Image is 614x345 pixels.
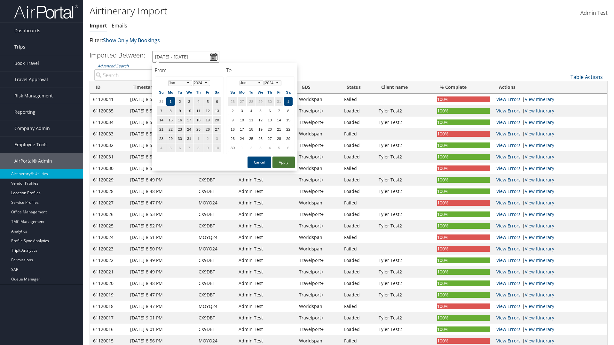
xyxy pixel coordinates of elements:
[341,174,375,186] td: Loaded
[493,140,607,151] td: |
[265,143,274,152] td: 4
[14,55,39,71] span: Book Travel
[375,220,434,232] td: Tyler Test2
[185,106,193,115] td: 10
[155,67,224,74] h4: From
[90,51,145,59] h3: Imported Between:
[194,125,203,134] td: 25
[127,197,195,209] td: [DATE] 8:47 PM
[157,116,166,124] td: 14
[571,73,603,80] a: Table Actions
[296,128,341,140] td: Worldspan
[296,209,341,220] td: Travelport+
[213,125,221,134] td: 27
[238,88,246,96] th: Mo
[496,246,521,252] a: View errors
[496,257,521,263] a: View errors
[90,174,127,186] td: 61120029
[496,96,521,102] a: View errors
[228,97,237,106] td: 26
[496,188,521,194] a: View errors
[341,255,375,266] td: Loaded
[434,81,493,94] th: % Complete: activate to sort column ascending
[90,278,127,289] td: 61120020
[235,232,296,243] td: Admin Test
[103,37,160,44] a: Show Only My Bookings
[265,134,274,143] td: 27
[14,88,53,104] span: Risk Management
[194,116,203,124] td: 18
[437,142,490,148] div: 100%
[265,116,274,124] td: 13
[375,117,434,128] td: Tyler Test2
[256,134,265,143] td: 26
[127,151,195,163] td: [DATE] 8:55 PM
[176,116,184,124] td: 16
[238,116,246,124] td: 10
[493,81,607,94] th: Actions
[127,174,195,186] td: [DATE] 8:49 PM
[203,134,212,143] td: 2
[525,326,554,332] a: View Itinerary Details
[437,246,490,252] div: 100%
[228,125,237,134] td: 16
[493,163,607,174] td: |
[496,142,521,148] a: View errors
[90,36,435,45] p: Filter:
[14,120,50,136] span: Company Admin
[525,280,554,286] a: View Itinerary Details
[228,88,237,96] th: Su
[195,255,236,266] td: CX9DBT
[228,134,237,143] td: 23
[185,134,193,143] td: 31
[341,151,375,163] td: Loaded
[166,97,175,106] td: 1
[275,134,283,143] td: 28
[341,94,375,105] td: Failed
[375,209,434,220] td: Tyler Test2
[525,108,554,114] a: View Itinerary Details
[341,81,375,94] th: Status: activate to sort column ascending
[275,97,283,106] td: 31
[90,163,127,174] td: 61120030
[90,128,127,140] td: 61120033
[284,125,293,134] td: 22
[235,197,296,209] td: Admin Test
[496,108,521,114] a: View errors
[247,143,256,152] td: 2
[437,223,490,229] div: 100%
[226,67,295,74] h4: To
[284,97,293,106] td: 1
[256,106,265,115] td: 5
[437,257,490,263] div: 100%
[185,116,193,124] td: 17
[525,200,554,206] a: View Itinerary Details
[185,97,193,106] td: 3
[176,97,184,106] td: 2
[496,131,521,137] a: View errors
[437,200,490,206] div: 100%
[157,97,166,106] td: 31
[296,94,341,105] td: Worldspan
[375,105,434,117] td: Tyler Test2
[90,243,127,255] td: 61120023
[580,9,608,16] span: Admin Test
[14,23,40,39] span: Dashboards
[247,116,256,124] td: 11
[296,197,341,209] td: Worldspan
[90,22,107,29] a: Import
[203,97,212,106] td: 5
[525,131,554,137] a: View Itinerary Details
[341,186,375,197] td: Loaded
[296,255,341,266] td: Travelport+
[235,255,296,266] td: Admin Test
[284,106,293,115] td: 8
[437,188,490,194] div: 100%
[235,243,296,255] td: Admin Test
[525,188,554,194] a: View Itinerary Details
[203,116,212,124] td: 19
[235,209,296,220] td: Admin Test
[341,209,375,220] td: Loaded
[341,105,375,117] td: Loaded
[375,140,434,151] td: Tyler Test2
